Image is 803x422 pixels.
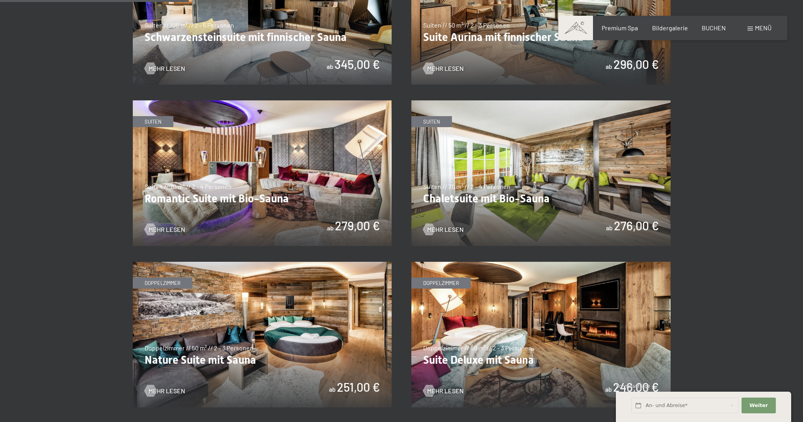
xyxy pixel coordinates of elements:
[145,64,185,73] a: Mehr Lesen
[652,24,688,31] a: Bildergalerie
[133,262,392,267] a: Nature Suite mit Sauna
[145,387,185,395] a: Mehr Lesen
[411,101,671,105] a: Chaletsuite mit Bio-Sauna
[602,24,638,31] a: Premium Spa
[702,24,726,31] a: BUCHEN
[133,262,392,407] img: Nature Suite mit Sauna
[616,383,650,389] span: Schnellanfrage
[749,402,768,409] span: Weiter
[149,225,185,234] span: Mehr Lesen
[133,100,392,246] img: Romantic Suite mit Bio-Sauna
[427,225,464,234] span: Mehr Lesen
[423,225,464,234] a: Mehr Lesen
[427,64,464,73] span: Mehr Lesen
[742,398,775,414] button: Weiter
[427,387,464,395] span: Mehr Lesen
[411,262,671,267] a: Suite Deluxe mit Sauna
[411,100,671,246] img: Chaletsuite mit Bio-Sauna
[411,262,671,407] img: Suite Deluxe mit Sauna
[423,64,464,73] a: Mehr Lesen
[149,64,185,73] span: Mehr Lesen
[755,24,771,31] span: Menü
[423,387,464,395] a: Mehr Lesen
[149,387,185,395] span: Mehr Lesen
[145,225,185,234] a: Mehr Lesen
[133,101,392,105] a: Romantic Suite mit Bio-Sauna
